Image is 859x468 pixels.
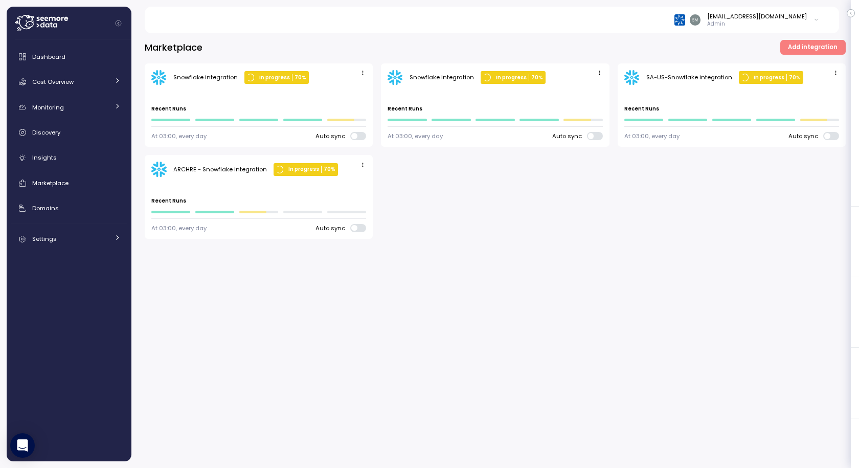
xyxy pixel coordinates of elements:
[11,148,127,168] a: Insights
[10,433,35,458] div: Open Intercom Messenger
[151,224,207,232] div: At 03:00, every day
[11,229,127,249] a: Settings
[288,166,319,173] p: In progress
[624,132,680,140] div: At 03:00, every day
[145,41,202,54] h3: Marketplace
[32,53,65,61] span: Dashboard
[295,74,306,81] p: 70 %
[388,105,602,113] p: Recent Runs
[11,72,127,92] a: Cost Overview
[531,74,543,81] p: 70 %
[259,74,290,81] p: In progress
[780,40,846,55] button: Add integration
[173,73,238,81] div: Snowflake integration
[11,173,127,193] a: Marketplace
[552,132,587,140] span: Auto sync
[788,40,838,54] span: Add integration
[388,132,443,140] div: At 03:00, every day
[11,47,127,67] a: Dashboard
[151,132,207,140] div: At 03:00, every day
[151,105,366,113] p: Recent Runs
[11,97,127,118] a: Monitoring
[11,122,127,143] a: Discovery
[11,198,127,218] a: Domains
[315,132,350,140] span: Auto sync
[789,74,801,81] p: 70 %
[32,235,57,243] span: Settings
[674,14,685,25] img: 68790ce639d2d68da1992664.PNG
[788,132,823,140] span: Auto sync
[173,165,267,173] div: ARCHRE - Snowflake integration
[32,204,59,212] span: Domains
[754,74,784,81] p: In progress
[410,73,474,81] div: Snowflake integration
[707,20,807,28] p: Admin
[32,128,60,137] span: Discovery
[324,166,335,173] p: 70 %
[32,153,57,162] span: Insights
[690,14,700,25] img: 8b38840e6dc05d7795a5b5428363ffcd
[707,12,807,20] div: [EMAIL_ADDRESS][DOMAIN_NAME]
[151,197,366,205] p: Recent Runs
[32,78,74,86] span: Cost Overview
[32,103,64,112] span: Monitoring
[646,73,732,81] div: SA-US-Snowflake integration
[32,179,69,187] span: Marketplace
[496,74,527,81] p: In progress
[624,105,839,113] p: Recent Runs
[112,19,125,27] button: Collapse navigation
[315,224,350,232] span: Auto sync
